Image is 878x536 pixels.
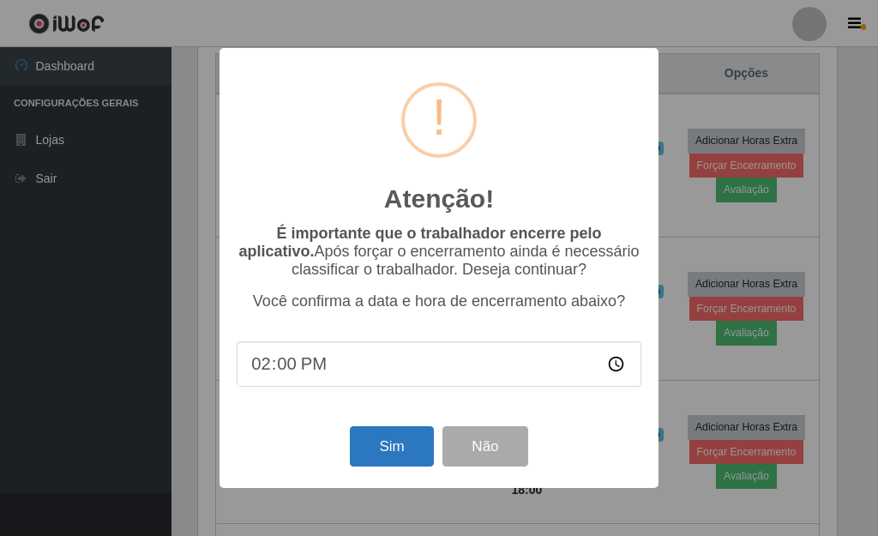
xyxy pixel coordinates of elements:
[442,426,527,467] button: Não
[384,184,494,214] h2: Atenção!
[237,292,641,310] p: Você confirma a data e hora de encerramento abaixo?
[350,426,433,467] button: Sim
[237,225,641,279] p: Após forçar o encerramento ainda é necessário classificar o trabalhador. Deseja continuar?
[238,225,601,260] b: É importante que o trabalhador encerre pelo aplicativo.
